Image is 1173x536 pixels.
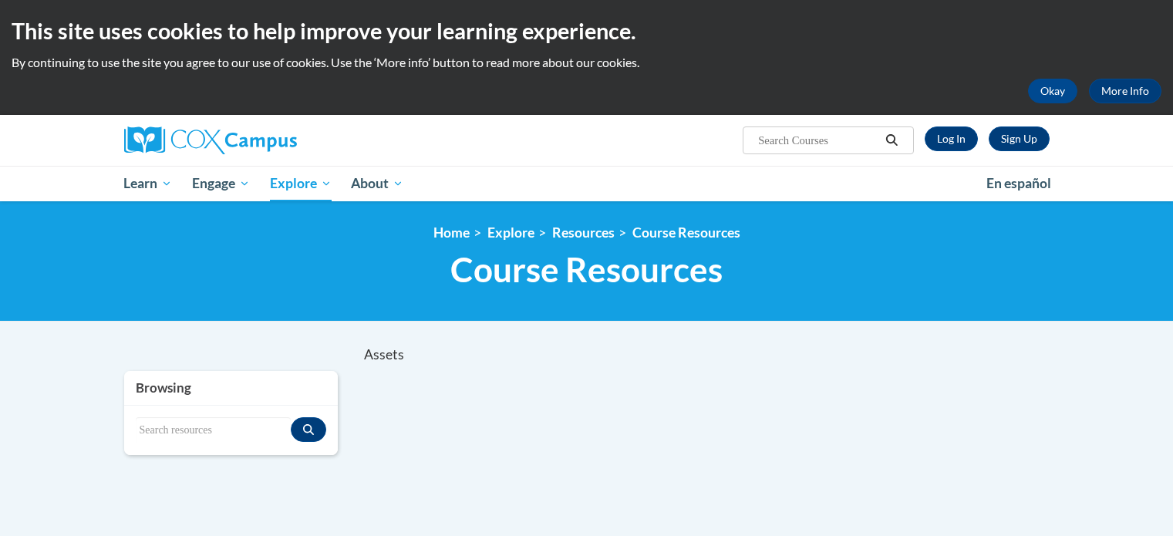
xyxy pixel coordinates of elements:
a: En español [976,167,1061,200]
span: En español [986,175,1051,191]
div: Main menu [101,166,1073,201]
span: Learn [123,174,172,193]
a: Explore [260,166,342,201]
input: Search Courses [757,131,880,150]
span: About [351,174,403,193]
span: Engage [192,174,250,193]
span: Course Resources [450,249,723,290]
button: Search resources [291,417,326,442]
a: Home [433,224,470,241]
a: More Info [1089,79,1161,103]
a: Cox Campus [124,126,417,154]
input: Search resources [136,417,292,443]
a: Log In [925,126,978,151]
p: By continuing to use the site you agree to our use of cookies. Use the ‘More info’ button to read... [12,54,1161,71]
span: Assets [364,346,404,362]
a: Explore [487,224,534,241]
a: Engage [182,166,260,201]
button: Search [880,131,903,150]
button: Okay [1028,79,1077,103]
a: Register [989,126,1050,151]
a: Resources [552,224,615,241]
h2: This site uses cookies to help improve your learning experience. [12,15,1161,46]
a: Course Resources [632,224,740,241]
a: Learn [114,166,183,201]
h3: Browsing [136,379,327,397]
a: About [341,166,413,201]
span: Explore [270,174,332,193]
img: Cox Campus [124,126,297,154]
